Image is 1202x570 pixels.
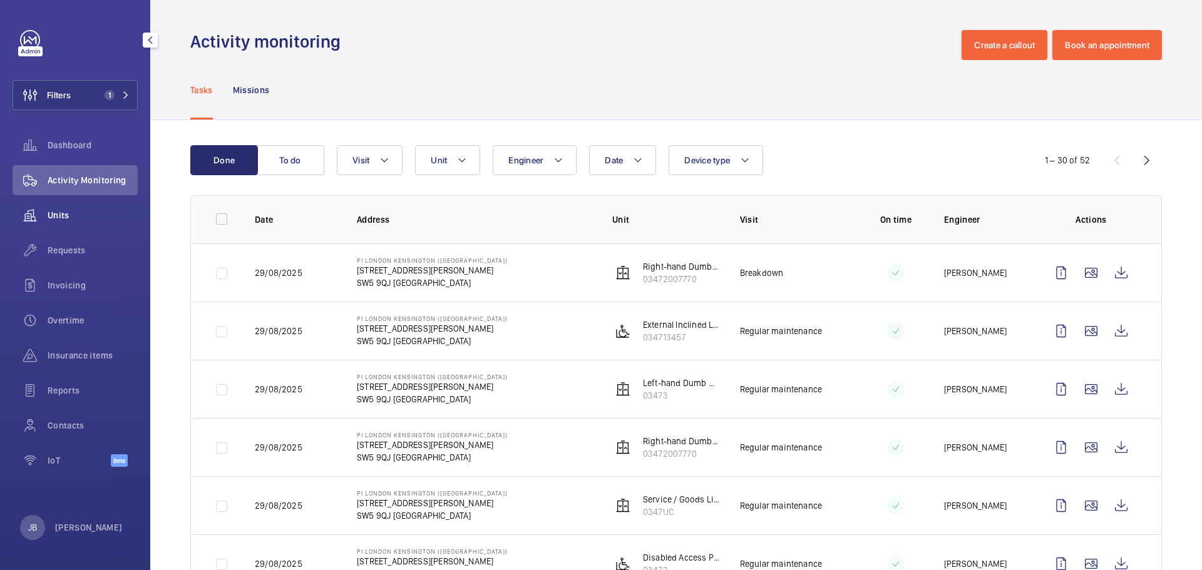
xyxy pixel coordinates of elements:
[105,90,115,100] span: 1
[944,213,1026,226] p: Engineer
[643,506,720,518] p: 0347UC
[643,493,720,506] p: Service / Goods Lift External Platform L3
[643,447,720,460] p: 03472007770
[48,349,138,362] span: Insurance items
[48,244,138,257] span: Requests
[255,557,302,570] p: 29/08/2025
[357,277,508,289] p: SW5 9QJ [GEOGRAPHIC_DATA]
[643,331,720,344] p: 034713457
[643,273,720,285] p: 03472007770
[357,555,508,567] p: [STREET_ADDRESS][PERSON_NAME]
[944,325,1007,337] p: [PERSON_NAME]
[48,314,138,327] span: Overtime
[13,80,138,110] button: Filters1
[357,451,508,464] p: SW5 9QJ [GEOGRAPHIC_DATA]
[255,325,302,337] p: 29/08/2025
[643,389,720,402] p: 03473
[615,265,630,280] img: elevator.svg
[740,557,822,570] p: Regular maintenance
[357,315,508,322] p: PI London Kensington ([GEOGRAPHIC_DATA])
[233,84,270,96] p: Missions
[740,213,848,226] p: Visit
[740,441,822,454] p: Regular maintenance
[962,30,1047,60] button: Create a callout
[111,454,128,467] span: Beta
[643,377,720,389] p: Left-hand Dumb Waiter
[357,257,508,264] p: PI London Kensington ([GEOGRAPHIC_DATA])
[684,155,730,165] span: Device type
[255,441,302,454] p: 29/08/2025
[357,489,508,497] p: PI London Kensington ([GEOGRAPHIC_DATA])
[615,498,630,513] img: elevator.svg
[255,383,302,395] p: 29/08/2025
[944,383,1007,395] p: [PERSON_NAME]
[190,30,348,53] h1: Activity monitoring
[643,260,720,273] p: Right-hand Dumb waiter
[48,174,138,186] span: Activity Monitoring
[605,155,623,165] span: Date
[615,440,630,455] img: elevator.svg
[357,335,508,347] p: SW5 9QJ [GEOGRAPHIC_DATA]
[740,383,822,395] p: Regular maintenance
[944,557,1007,570] p: [PERSON_NAME]
[255,213,337,226] p: Date
[255,499,302,512] p: 29/08/2025
[47,89,71,101] span: Filters
[669,145,763,175] button: Device type
[357,547,508,555] p: PI London Kensington ([GEOGRAPHIC_DATA])
[352,155,369,165] span: Visit
[48,419,138,432] span: Contacts
[357,213,592,226] p: Address
[1045,154,1090,166] div: 1 – 30 of 52
[1052,30,1162,60] button: Book an appointment
[48,209,138,221] span: Units
[643,551,720,564] p: Disabled Access Platform Restaurant Entrance
[257,145,324,175] button: To do
[357,431,508,439] p: PI London Kensington ([GEOGRAPHIC_DATA])
[357,380,508,393] p: [STREET_ADDRESS][PERSON_NAME]
[55,521,123,534] p: [PERSON_NAME]
[944,267,1007,279] p: [PERSON_NAME]
[868,213,924,226] p: On time
[357,439,508,451] p: [STREET_ADDRESS][PERSON_NAME]
[612,213,720,226] p: Unit
[493,145,577,175] button: Engineer
[357,497,508,509] p: [STREET_ADDRESS][PERSON_NAME]
[944,441,1007,454] p: [PERSON_NAME]
[190,84,213,96] p: Tasks
[357,393,508,405] p: SW5 9QJ [GEOGRAPHIC_DATA]
[643,318,720,331] p: External Inclined Lifting Platform
[740,267,784,279] p: Breakdown
[337,145,403,175] button: Visit
[1046,213,1136,226] p: Actions
[615,323,630,338] img: platform_lift.svg
[48,454,111,467] span: IoT
[255,267,302,279] p: 29/08/2025
[615,382,630,397] img: elevator.svg
[357,373,508,380] p: PI London Kensington ([GEOGRAPHIC_DATA])
[740,325,822,337] p: Regular maintenance
[48,139,138,151] span: Dashboard
[357,264,508,277] p: [STREET_ADDRESS][PERSON_NAME]
[740,499,822,512] p: Regular maintenance
[357,322,508,335] p: [STREET_ADDRESS][PERSON_NAME]
[48,384,138,397] span: Reports
[589,145,656,175] button: Date
[48,279,138,292] span: Invoicing
[431,155,447,165] span: Unit
[643,435,720,447] p: Right-hand Dumb waiter
[415,145,480,175] button: Unit
[190,145,258,175] button: Done
[28,521,37,534] p: JB
[508,155,543,165] span: Engineer
[357,509,508,522] p: SW5 9QJ [GEOGRAPHIC_DATA]
[944,499,1007,512] p: [PERSON_NAME]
